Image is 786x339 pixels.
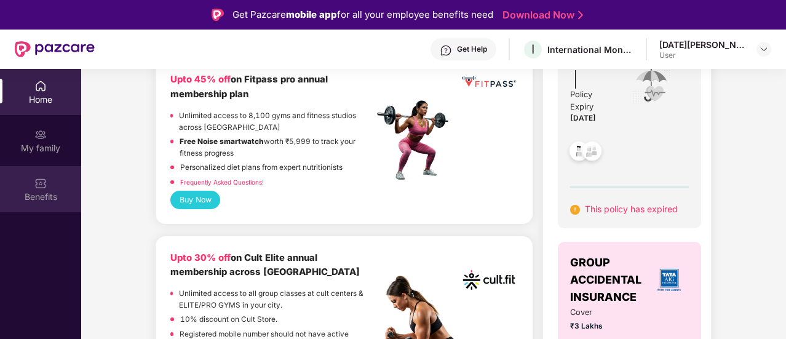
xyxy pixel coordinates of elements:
div: Get Help [457,44,487,54]
img: svg+xml;base64,PHN2ZyBpZD0iSG9tZSIgeG1sbnM9Imh0dHA6Ly93d3cudzMub3JnLzIwMDAvc3ZnIiB3aWR0aD0iMjAiIG... [34,80,47,92]
div: Policy Expiry [570,89,615,113]
img: svg+xml;base64,PHN2ZyB4bWxucz0iaHR0cDovL3d3dy53My5vcmcvMjAwMC9zdmciIHdpZHRoPSI0OC45NDMiIGhlaWdodD... [577,138,607,168]
img: svg+xml;base64,PHN2ZyB3aWR0aD0iMjAiIGhlaWdodD0iMjAiIHZpZXdCb3g9IjAgMCAyMCAyMCIgZmlsbD0ibm9uZSIgeG... [34,129,47,141]
img: svg+xml;base64,PHN2ZyB4bWxucz0iaHR0cDovL3d3dy53My5vcmcvMjAwMC9zdmciIHdpZHRoPSI0OC45NDMiIGhlaWdodD... [564,138,594,168]
strong: Free Noise smartwatch [180,137,264,146]
span: [DATE] [570,114,596,122]
span: I [531,42,534,57]
div: User [659,50,745,60]
img: Stroke [578,9,583,22]
p: Unlimited access to all group classes at cult centers & ELITE/PRO GYMS in your city. [179,288,373,311]
img: svg+xml;base64,PHN2ZyB4bWxucz0iaHR0cDovL3d3dy53My5vcmcvMjAwMC9zdmciIHdpZHRoPSIxNiIgaGVpZ2h0PSIxNi... [570,205,580,215]
img: cult.png [460,251,518,309]
p: Unlimited access to 8,100 gyms and fitness studios across [GEOGRAPHIC_DATA] [179,110,373,133]
img: svg+xml;base64,PHN2ZyBpZD0iSGVscC0zMngzMiIgeG1sbnM9Imh0dHA6Ly93d3cudzMub3JnLzIwMDAvc3ZnIiB3aWR0aD... [440,44,452,57]
span: ₹3 Lakhs [570,321,615,332]
img: insurerLogo [653,263,686,297]
strong: mobile app [286,9,337,20]
img: fpp.png [373,97,459,183]
a: Frequently Asked Questions! [180,178,264,186]
span: GROUP ACCIDENTAL INSURANCE [570,254,649,306]
img: svg+xml;base64,PHN2ZyBpZD0iRHJvcGRvd24tMzJ4MzIiIHhtbG5zPSJodHRwOi8vd3d3LnczLm9yZy8yMDAwL3N2ZyIgd2... [759,44,769,54]
img: Logo [212,9,224,21]
img: icon [632,65,672,105]
p: Personalized diet plans from expert nutritionists [180,162,343,173]
b: Upto 45% off [170,74,231,85]
span: Cover [570,306,615,319]
img: svg+xml;base64,PHN2ZyBpZD0iQmVuZWZpdHMiIHhtbG5zPSJodHRwOi8vd3d3LnczLm9yZy8yMDAwL3N2ZyIgd2lkdGg9Ij... [34,177,47,189]
b: on Fitpass pro annual membership plan [170,74,328,99]
span: This policy has expired [585,204,678,214]
b: on Cult Elite annual membership across [GEOGRAPHIC_DATA] [170,252,360,277]
img: fppp.png [460,73,518,90]
p: 10% discount on Cult Store. [180,314,277,325]
div: Get Pazcare for all your employee benefits need [232,7,493,22]
a: Download Now [502,9,579,22]
button: Buy Now [170,191,220,209]
div: International Money Matters Private Limited [547,44,633,55]
img: New Pazcare Logo [15,41,95,57]
b: Upto 30% off [170,252,231,263]
div: [DATE][PERSON_NAME] [659,39,745,50]
p: worth ₹5,999 to track your fitness progress [180,136,373,159]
